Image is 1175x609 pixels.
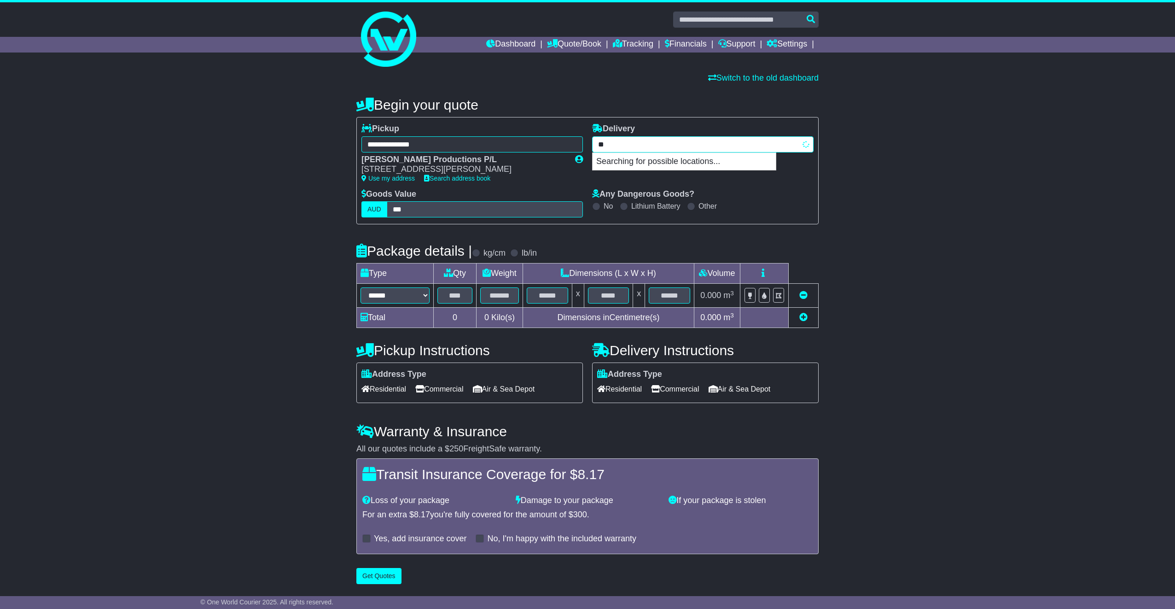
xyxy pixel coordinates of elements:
span: m [723,291,734,300]
button: Get Quotes [356,568,401,584]
label: Other [698,202,717,211]
label: Pickup [361,124,399,134]
td: 0 [434,308,477,328]
label: No, I'm happy with the included warranty [487,534,636,544]
label: Any Dangerous Goods? [592,189,694,199]
a: Add new item [799,313,808,322]
div: [STREET_ADDRESS][PERSON_NAME] [361,164,566,175]
td: Type [357,264,434,284]
span: 8.17 [577,467,604,482]
typeahead: Please provide city [592,136,814,152]
h4: Warranty & Insurance [356,424,819,439]
td: Volume [694,264,740,284]
div: For an extra $ you're fully covered for the amount of $ . [362,510,813,520]
span: Commercial [651,382,699,396]
label: No [604,202,613,211]
div: If your package is stolen [664,496,817,506]
td: Total [357,308,434,328]
td: Dimensions in Centimetre(s) [523,308,694,328]
td: Qty [434,264,477,284]
span: Air & Sea Depot [709,382,771,396]
a: Search address book [424,175,490,182]
td: Dimensions (L x W x H) [523,264,694,284]
h4: Delivery Instructions [592,343,819,358]
span: Residential [361,382,406,396]
label: kg/cm [483,248,506,258]
label: AUD [361,201,387,217]
span: Residential [597,382,642,396]
span: 250 [449,444,463,453]
span: 0.000 [700,313,721,322]
div: Damage to your package [511,496,664,506]
a: Use my address [361,175,415,182]
div: Loss of your package [358,496,511,506]
a: Quote/Book [547,37,601,53]
a: Financials [665,37,707,53]
div: [PERSON_NAME] Productions P/L [361,155,566,165]
label: Goods Value [361,189,416,199]
p: Searching for possible locations... [593,153,776,170]
h4: Begin your quote [356,97,819,112]
a: Support [718,37,756,53]
span: m [723,313,734,322]
label: Yes, add insurance cover [374,534,466,544]
sup: 3 [730,290,734,297]
a: Dashboard [486,37,535,53]
span: 0 [484,313,489,322]
div: All our quotes include a $ FreightSafe warranty. [356,444,819,454]
span: 8.17 [414,510,430,519]
span: 0.000 [700,291,721,300]
a: Tracking [613,37,653,53]
td: x [633,284,645,308]
span: 300 [573,510,587,519]
a: Switch to the old dashboard [708,73,819,82]
h4: Transit Insurance Coverage for $ [362,467,813,482]
a: Settings [767,37,807,53]
td: Weight [477,264,523,284]
h4: Pickup Instructions [356,343,583,358]
td: Kilo(s) [477,308,523,328]
label: Delivery [592,124,635,134]
span: © One World Courier 2025. All rights reserved. [200,598,333,606]
label: Address Type [597,369,662,380]
label: lb/in [522,248,537,258]
span: Air & Sea Depot [473,382,535,396]
a: Remove this item [799,291,808,300]
label: Lithium Battery [631,202,681,211]
span: Commercial [415,382,463,396]
td: x [572,284,584,308]
h4: Package details | [356,243,472,258]
label: Address Type [361,369,426,380]
sup: 3 [730,312,734,319]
